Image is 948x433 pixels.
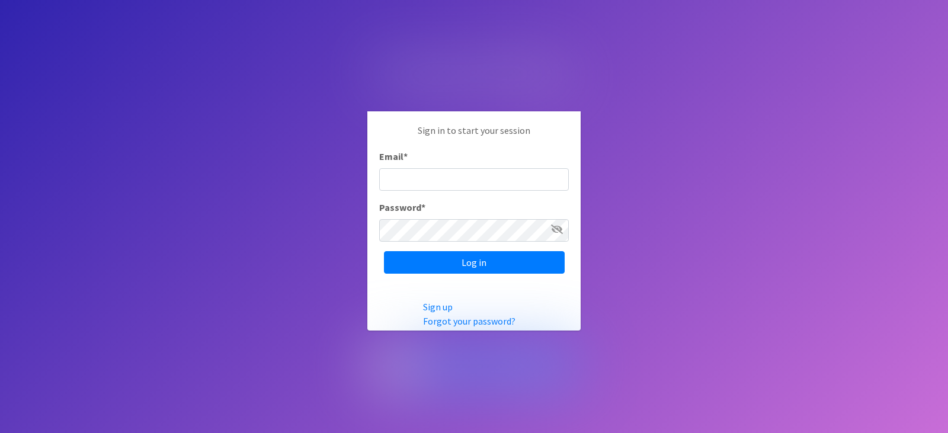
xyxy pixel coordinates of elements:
[423,301,453,313] a: Sign up
[367,340,581,392] img: Sign in with Google
[379,149,408,163] label: Email
[403,150,408,162] abbr: required
[423,315,515,327] a: Forgot your password?
[384,251,565,274] input: Log in
[379,200,425,214] label: Password
[367,41,581,102] img: Human Essentials
[379,123,569,149] p: Sign in to start your session
[421,201,425,213] abbr: required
